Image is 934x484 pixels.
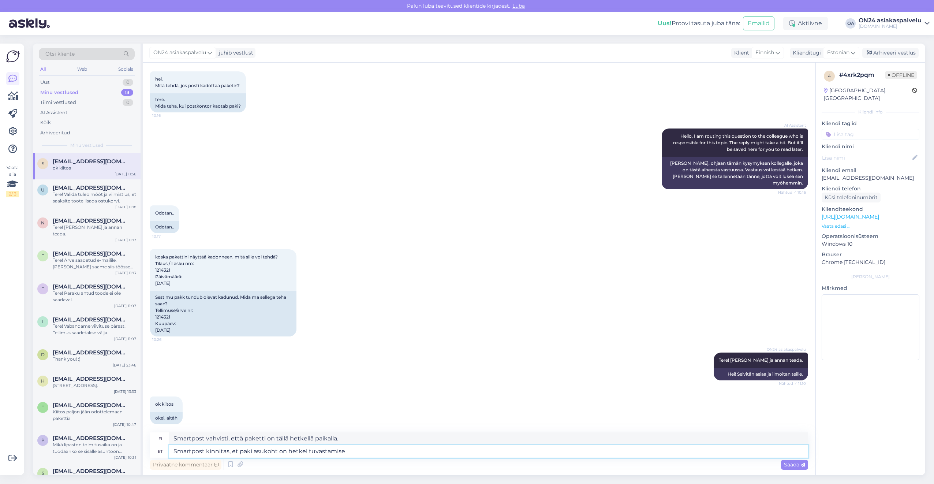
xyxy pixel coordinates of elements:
div: Kõik [40,119,51,126]
div: [DATE] 11:07 [114,303,136,309]
span: 10:17 [152,234,180,239]
span: Offline [885,71,917,79]
p: Operatsioonisüsteem [822,232,919,240]
div: et [158,445,162,458]
span: niina_harjula@hotmail.com [53,217,129,224]
div: [DATE] 11:18 [115,204,136,210]
p: Windows 10 [822,240,919,248]
div: [DATE] 10:47 [113,422,136,427]
div: Web [76,64,89,74]
span: u [41,187,45,193]
span: 10:26 [152,337,180,342]
img: Askly Logo [6,49,20,63]
span: p [41,438,45,443]
div: # 4xrk2pqm [839,71,885,79]
div: [STREET_ADDRESS]. [53,382,136,389]
div: [PERSON_NAME] [822,273,919,280]
p: Chrome [TECHNICAL_ID] [822,258,919,266]
span: n [41,220,45,226]
div: [GEOGRAPHIC_DATA], [GEOGRAPHIC_DATA] [824,87,912,102]
span: 11:56 [152,425,180,430]
div: [DATE] 23:46 [113,362,136,368]
span: ok kiitos [155,401,173,407]
span: t [42,405,44,410]
div: ON24 asiakaspalvelu [859,18,922,23]
span: ON24 asiakaspalvelu [767,347,806,352]
span: ON24 asiakaspalvelu [153,49,206,57]
p: Klienditeekond [822,205,919,213]
span: trifa_20@hotmail.com [53,283,129,290]
span: Finnish [755,49,774,57]
div: Tiimi vestlused [40,99,76,106]
div: [DATE] 11:13 [115,270,136,276]
p: Märkmed [822,284,919,292]
span: s.myllarinen@gmail.com [53,468,129,474]
input: Lisa tag [822,129,919,140]
div: [DATE] 11:56 [115,171,136,177]
span: Nähtud ✓ 11:10 [778,381,806,386]
span: Odotan.. [155,210,174,216]
div: tere. Mida teha, kui postkontor kaotab paki? [150,93,246,112]
div: 0 [123,99,133,106]
span: t [42,253,44,258]
p: Vaata edasi ... [822,223,919,230]
span: hei. Mitä tehdä, jos posti kadottaa paketin? [155,76,240,88]
div: Kliendi info [822,109,919,115]
a: [URL][DOMAIN_NAME] [822,213,879,220]
button: Emailid [743,16,774,30]
div: Klient [731,49,749,57]
div: [DATE] 10:31 [114,455,136,460]
div: All [39,64,47,74]
span: tuula263@hotmail.com [53,250,129,257]
div: Privaatne kommentaar [150,460,221,470]
span: Otsi kliente [45,50,75,58]
div: [PERSON_NAME], ohjaan tämän kysymyksen kollegalle, joka on tästä aiheesta vastuussa. Vastaus voi ... [662,157,808,189]
div: juhib vestlust [216,49,253,57]
p: Kliendi tag'id [822,120,919,127]
div: Uus [40,79,49,86]
div: fi [158,432,162,445]
div: Minu vestlused [40,89,78,96]
div: OA [845,18,856,29]
span: AI Assistent [778,123,806,128]
div: Tere! Paraku antud toode ei ole saadaval. [53,290,136,303]
span: ullakoljonen@yahoo.com [53,185,129,191]
span: 10:16 [152,113,180,118]
span: simonlandgards@hotmail.com [53,158,129,165]
input: Lisa nimi [822,154,911,162]
div: Tere! Arve saadetud e-mailile. [PERSON_NAME] saame siis töösse võtta, kui makse on meile laekunud. [53,257,136,270]
div: Arhiveeritud [40,129,70,137]
div: [DATE] 11:07 [114,336,136,342]
span: d [41,352,45,357]
div: AI Assistent [40,109,67,116]
b: Uus! [658,20,672,27]
div: Tere! Valida tuleb mõõt ja viimistlus, et saaksite toote lisada ostukorvi. [53,191,136,204]
div: Kiitos paljon jään odottelemaan pakettia [53,409,136,422]
div: Arhiveeri vestlus [862,48,919,58]
span: Tere! [PERSON_NAME] ja annan teada. [719,357,803,363]
div: Klienditugi [790,49,821,57]
div: Tere! Vabandame viivituse pärast! Tellimus saadetakse välja. [53,323,136,336]
div: 2 / 3 [6,191,19,197]
div: Odotan.. [150,221,179,233]
span: Luba [510,3,527,9]
span: 4 [828,73,831,79]
span: Minu vestlused [70,142,103,149]
div: 13 [121,89,133,96]
div: okei, aitäh [150,412,183,424]
div: [DATE] 13:33 [114,389,136,394]
span: t [42,286,44,291]
textarea: Smartpost vahvisti, että paketti on tällä hetkellä paikalla. [169,432,808,445]
div: Thank you! :) [53,356,136,362]
span: terhik31@gmail.com [53,402,129,409]
div: Hei! Selvitän asiaa ja ilmoitan teille. [714,368,808,380]
div: Socials [117,64,135,74]
p: Kliendi email [822,167,919,174]
span: pipsalai1@gmail.com [53,435,129,442]
span: Nähtud ✓ 10:16 [778,190,806,195]
p: Brauser [822,251,919,258]
span: donegandaniel2513@gmail.com [53,349,129,356]
div: Tere! [PERSON_NAME] ja annan teada. [53,224,136,237]
div: Vaata siia [6,164,19,197]
div: Mikä lipaston toimitusaika on ja tuodaanko se sisälle asuntoon kotitoimituksella? [53,442,136,455]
